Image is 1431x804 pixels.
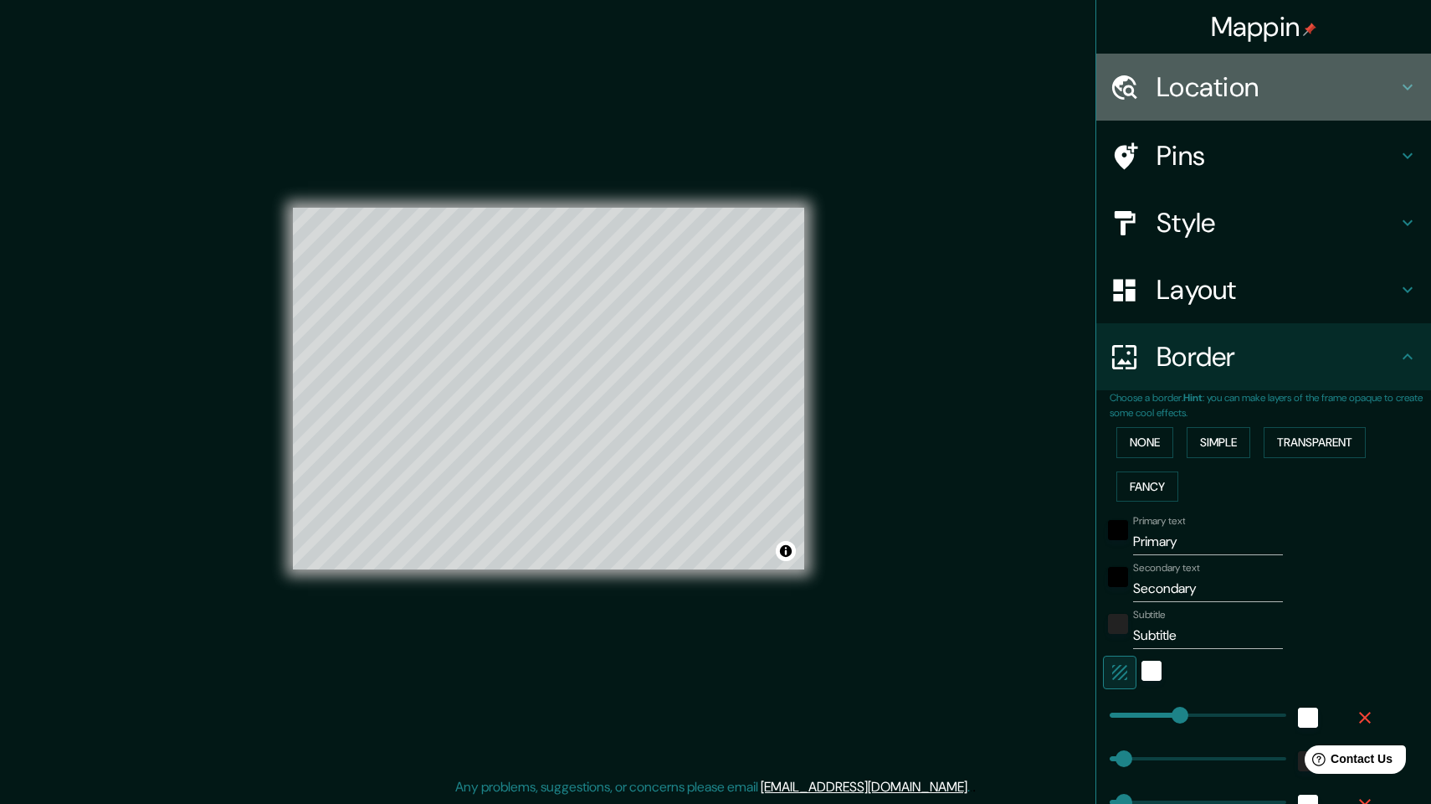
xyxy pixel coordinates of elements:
div: Layout [1096,256,1431,323]
button: color-222222 [1108,614,1128,634]
div: Location [1096,54,1431,121]
b: Hint [1183,391,1203,405]
button: None [1116,427,1173,458]
label: Subtitle [1133,608,1166,622]
button: black [1108,567,1128,587]
h4: Pins [1157,139,1398,173]
button: white [1141,661,1162,681]
p: Any problems, suggestions, or concerns please email . [455,777,970,797]
button: Fancy [1116,472,1178,502]
h4: Layout [1157,273,1398,307]
div: Border [1096,323,1431,390]
img: pin-icon.png [1303,23,1316,36]
h4: Location [1157,70,1398,104]
h4: Border [1157,340,1398,374]
label: Secondary text [1133,561,1200,575]
div: Style [1096,189,1431,256]
div: Pins [1096,122,1431,189]
div: . [972,777,976,797]
a: [EMAIL_ADDRESS][DOMAIN_NAME] [761,778,967,796]
button: Transparent [1264,427,1366,458]
iframe: Help widget launcher [1282,739,1413,786]
h4: Style [1157,206,1398,240]
button: Toggle attribution [776,541,796,561]
label: Primary text [1133,514,1185,528]
button: white [1298,708,1318,728]
div: . [970,777,972,797]
button: Simple [1187,427,1250,458]
button: black [1108,520,1128,540]
p: Choose a border. : you can make layers of the frame opaque to create some cool effects. [1110,390,1431,420]
h4: Mappin [1211,10,1317,44]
